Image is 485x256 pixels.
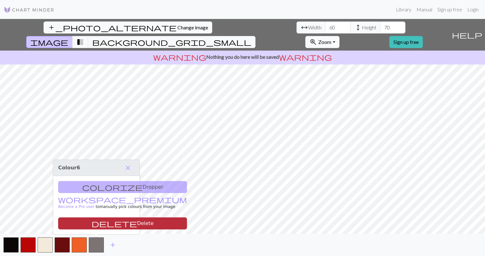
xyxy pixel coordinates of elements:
[30,38,68,46] span: image
[301,23,308,32] span: arrow_range
[44,21,212,34] button: Change image
[58,198,187,209] small: to manually pick colours from your image
[309,38,317,46] span: zoom_in
[105,239,121,251] button: Add color
[92,38,251,46] span: background_grid_small
[279,52,332,61] span: warning
[414,3,435,16] a: Manual
[76,38,84,46] span: transition_fade
[58,217,187,229] button: Delete color
[177,24,208,30] span: Change image
[435,3,465,16] a: Sign up free
[354,23,362,32] span: height
[465,3,481,16] a: Login
[48,23,177,32] span: add_photo_alternate
[92,219,137,228] span: delete
[4,6,54,14] img: Logo
[362,24,376,31] span: Height
[109,241,117,249] span: add
[393,3,414,16] a: Library
[452,30,482,39] span: help
[121,162,135,173] button: Close
[58,195,187,204] span: workspace_premium
[318,39,331,45] span: Zoom
[3,53,482,61] p: Nothing you do here will be saved
[124,163,132,172] span: close
[58,165,80,171] span: Colour 6
[308,24,321,31] span: Width
[389,36,423,48] a: Sign up free
[58,198,187,209] a: Become a Pro user
[305,36,339,48] button: Zoom
[449,19,485,51] button: Help
[153,52,206,61] span: warning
